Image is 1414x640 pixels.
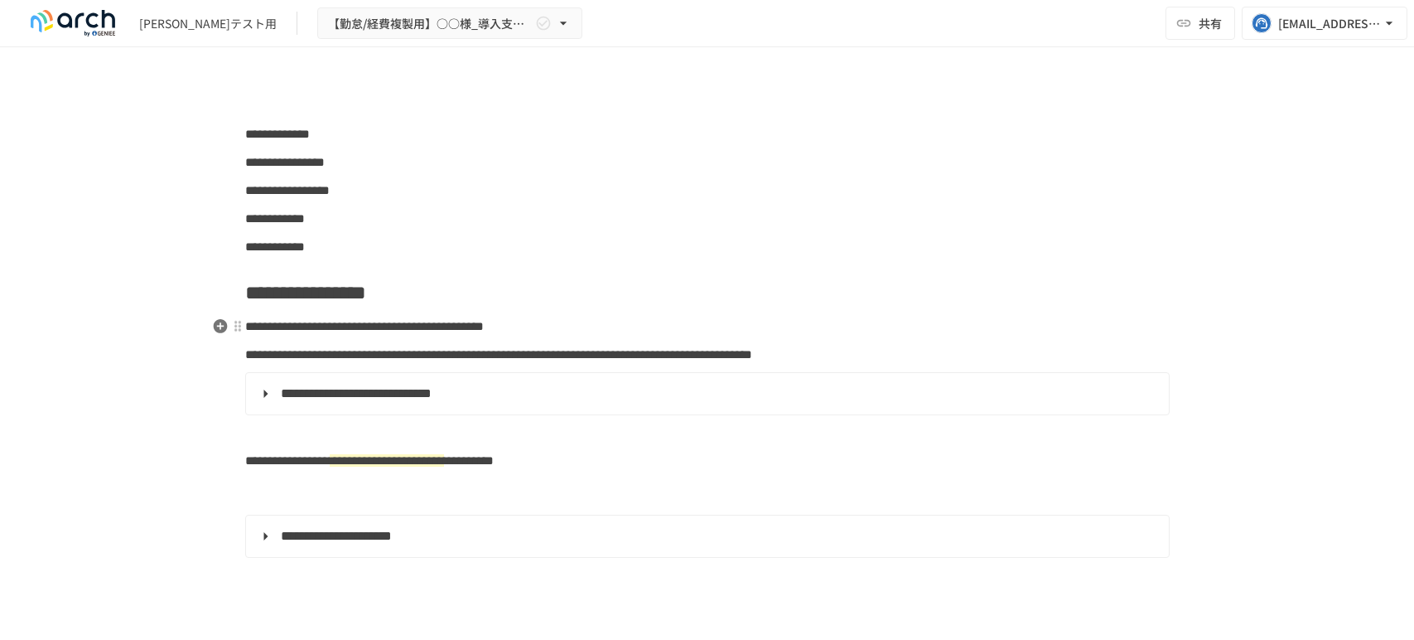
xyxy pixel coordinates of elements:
[1199,14,1222,32] span: 共有
[317,7,582,40] button: 【勤怠/経費複製用】○○様_導入支援サポート
[328,13,532,34] span: 【勤怠/経費複製用】○○様_導入支援サポート
[1165,7,1235,40] button: 共有
[20,10,126,36] img: logo-default@2x-9cf2c760.svg
[1242,7,1407,40] button: [EMAIL_ADDRESS][DOMAIN_NAME]
[139,15,277,32] div: [PERSON_NAME]テスト用
[1278,13,1381,34] div: [EMAIL_ADDRESS][DOMAIN_NAME]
